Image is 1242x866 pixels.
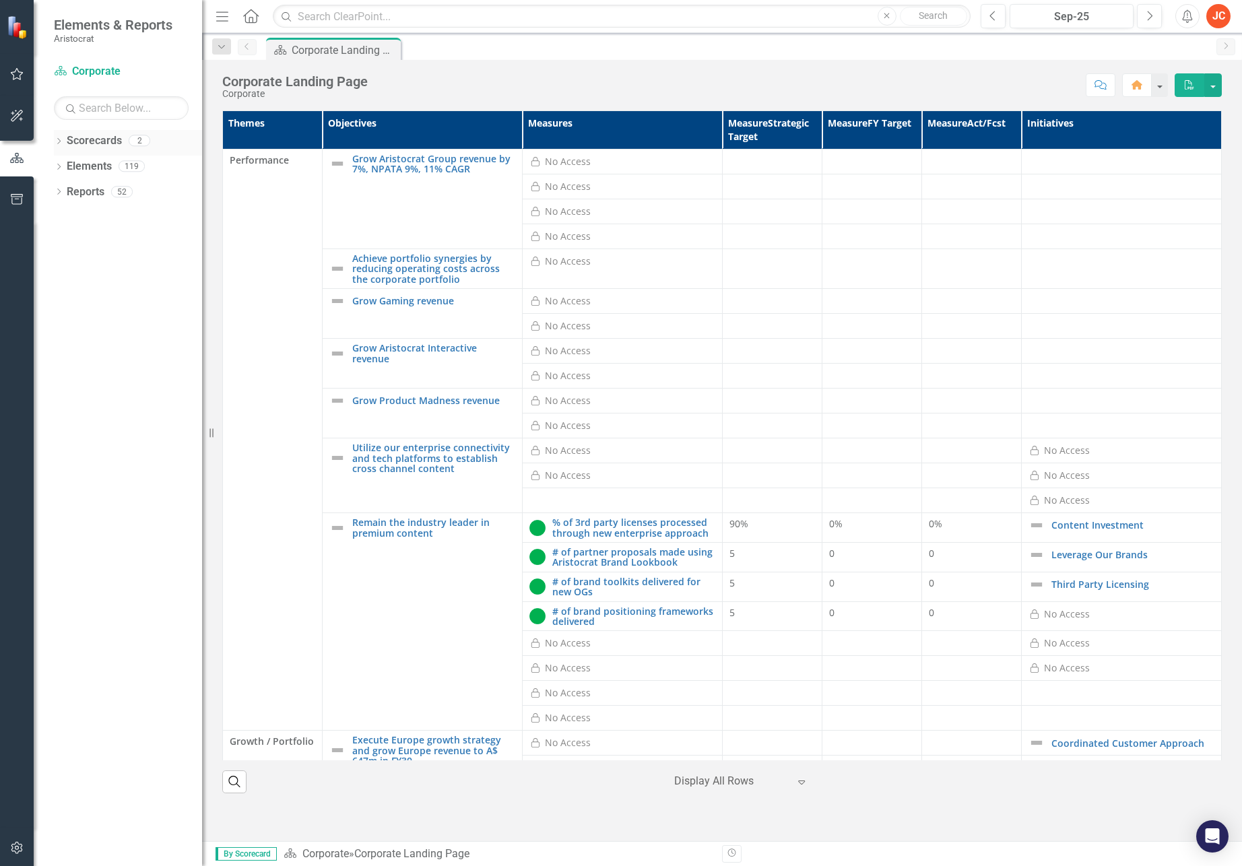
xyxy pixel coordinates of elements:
[829,517,843,530] span: 0%
[829,576,835,589] span: 0
[522,513,722,543] td: Double-Click to Edit Right Click for Context Menu
[522,572,722,601] td: Double-Click to Edit Right Click for Context Menu
[354,847,469,860] div: Corporate Landing Page
[322,513,522,731] td: Double-Click to Edit Right Click for Context Menu
[1021,572,1221,601] td: Double-Click to Edit Right Click for Context Menu
[322,389,522,438] td: Double-Click to Edit Right Click for Context Menu
[67,185,104,200] a: Reports
[230,735,315,748] span: Growth / Portfolio
[929,606,934,619] span: 0
[545,205,591,218] div: No Access
[1028,547,1045,563] img: Not Defined
[129,135,150,147] div: 2
[1028,735,1045,751] img: Not Defined
[119,161,145,172] div: 119
[54,17,172,33] span: Elements & Reports
[1021,513,1221,543] td: Double-Click to Edit Right Click for Context Menu
[7,15,30,39] img: ClearPoint Strategy
[54,64,189,79] a: Corporate
[230,154,315,167] span: Performance
[1028,517,1045,533] img: Not Defined
[223,149,323,731] td: Double-Click to Edit
[1051,738,1214,748] a: Coordinated Customer Approach
[352,735,515,766] a: Execute Europe growth strategy and grow Europe revenue to A$ 647m in FY30
[929,576,934,589] span: 0
[545,661,591,675] div: No Access
[545,394,591,407] div: No Access
[54,96,189,120] input: Search Below...
[1044,636,1090,650] div: No Access
[302,847,349,860] a: Corporate
[529,608,546,624] img: On Track
[1021,731,1221,756] td: Double-Click to Edit Right Click for Context Menu
[545,319,591,333] div: No Access
[329,156,346,172] img: Not Defined
[829,606,835,619] span: 0
[545,636,591,650] div: No Access
[1021,542,1221,572] td: Double-Click to Edit Right Click for Context Menu
[111,186,133,197] div: 52
[522,542,722,572] td: Double-Click to Edit Right Click for Context Menu
[545,255,591,268] div: No Access
[322,249,522,289] td: Double-Click to Edit Right Click for Context Menu
[545,736,591,750] div: No Access
[545,686,591,700] div: No Access
[522,601,722,631] td: Double-Click to Edit Right Click for Context Menu
[322,339,522,389] td: Double-Click to Edit Right Click for Context Menu
[329,393,346,409] img: Not Defined
[329,293,346,309] img: Not Defined
[322,289,522,339] td: Double-Click to Edit Right Click for Context Menu
[729,576,735,589] span: 5
[529,520,546,536] img: On Track
[1028,576,1045,593] img: Not Defined
[545,294,591,308] div: No Access
[829,547,835,560] span: 0
[729,517,748,530] span: 90%
[552,606,715,627] a: # of brand positioning frameworks delivered
[67,133,122,149] a: Scorecards
[352,442,515,473] a: Utilize our enterprise connectivity and tech platforms to establish cross channel content
[329,261,346,277] img: Not Defined
[329,450,346,466] img: Not Defined
[552,576,715,597] a: # of brand toolkits delivered for new OGs
[545,155,591,168] div: No Access
[900,7,967,26] button: Search
[352,517,515,538] a: Remain the industry leader in premium content
[545,711,591,725] div: No Access
[222,89,368,99] div: Corporate
[1010,4,1134,28] button: Sep-25
[1051,549,1214,560] a: Leverage Our Brands
[1021,756,1221,780] td: Double-Click to Edit Right Click for Context Menu
[1044,494,1090,507] div: No Access
[352,253,515,284] a: Achieve portfolio synergies by reducing operating costs across the corporate portfolio
[729,606,735,619] span: 5
[545,444,591,457] div: No Access
[929,517,942,530] span: 0%
[352,343,515,364] a: Grow Aristocrat Interactive revenue
[67,159,112,174] a: Elements
[292,42,397,59] div: Corporate Landing Page
[545,180,591,193] div: No Access
[284,846,712,862] div: »
[545,369,591,382] div: No Access
[352,395,515,405] a: Grow Product Madness revenue
[1196,820,1229,853] div: Open Intercom Messenger
[322,149,522,249] td: Double-Click to Edit Right Click for Context Menu
[729,547,735,560] span: 5
[54,33,172,44] small: Aristocrat
[1051,579,1214,589] a: Third Party Licensing
[545,344,591,358] div: No Access
[352,296,515,306] a: Grow Gaming revenue
[529,578,546,595] img: On Track
[1051,520,1214,530] a: Content Investment
[222,74,368,89] div: Corporate Landing Page
[1044,607,1090,621] div: No Access
[322,438,522,513] td: Double-Click to Edit Right Click for Context Menu
[1206,4,1231,28] button: JC
[273,5,971,28] input: Search ClearPoint...
[545,419,591,432] div: No Access
[919,10,948,21] span: Search
[545,230,591,243] div: No Access
[352,154,515,174] a: Grow Aristocrat Group revenue by 7%, NPATA 9%, 11% CAGR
